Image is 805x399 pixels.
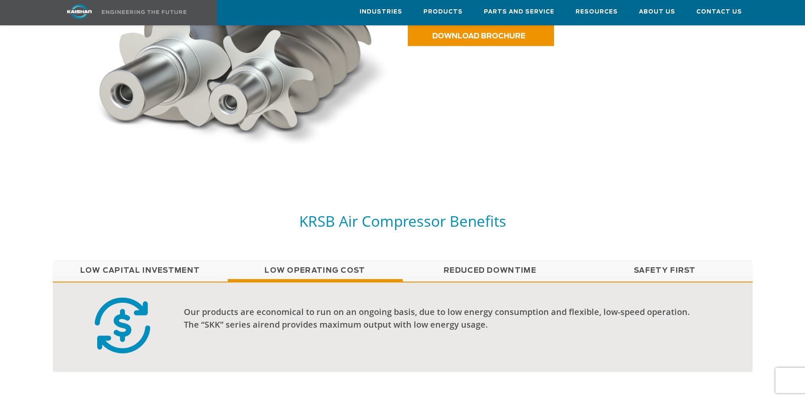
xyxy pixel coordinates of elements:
[578,260,753,281] a: Safety First
[696,7,742,17] span: Contact Us
[484,0,554,23] a: Parts and Service
[48,4,111,19] img: kaishan logo
[423,7,463,17] span: Products
[576,0,618,23] a: Resources
[360,7,402,17] span: Industries
[53,282,753,372] div: Low Operating Cost
[696,0,742,23] a: Contact Us
[639,7,675,17] span: About Us
[90,295,156,356] img: cost efficient badge
[228,260,403,281] a: Low Operating Cost
[184,306,696,331] div: Our products are economical to run on an ongoing basis, due to low energy consumption and flexibl...
[432,33,525,40] span: DOWNLOAD BROCHURE
[423,0,463,23] a: Products
[403,260,578,281] a: Reduced Downtime
[53,212,753,231] h5: KRSB Air Compressor Benefits
[484,7,554,17] span: Parts and Service
[639,0,675,23] a: About Us
[360,0,402,23] a: Industries
[576,7,618,17] span: Resources
[102,10,186,14] img: Engineering the future
[53,260,228,281] a: Low Capital Investment
[408,25,554,46] a: DOWNLOAD BROCHURE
